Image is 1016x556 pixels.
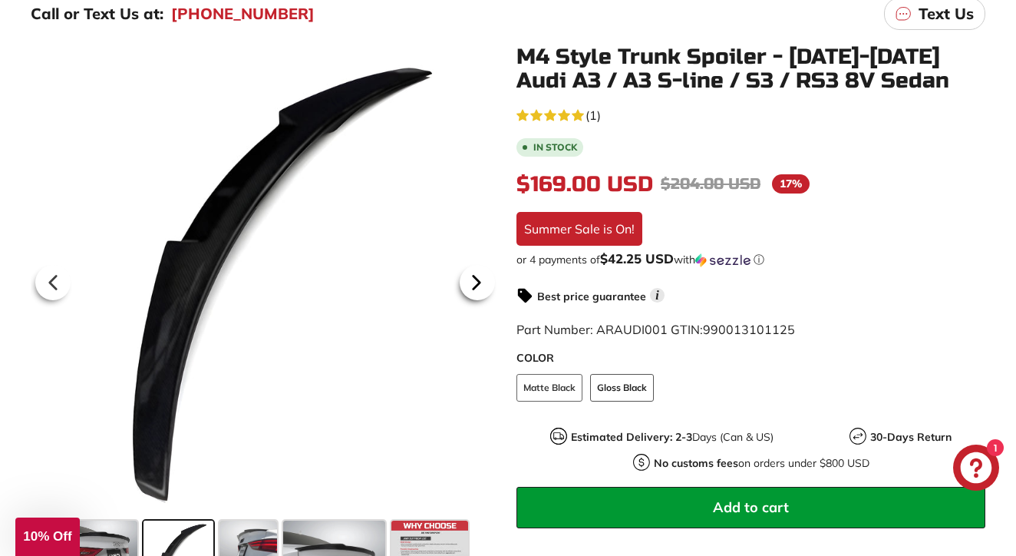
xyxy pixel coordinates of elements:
b: In stock [533,143,577,152]
button: Add to cart [516,487,985,528]
strong: Estimated Delivery: 2-3 [571,430,692,444]
a: 5.0 rating (1 votes) [516,104,985,124]
strong: No customs fees [654,456,738,470]
label: COLOR [516,350,985,366]
span: (1) [586,106,601,124]
span: $169.00 USD [516,171,653,197]
p: Days (Can & US) [571,429,774,445]
span: Add to cart [713,498,789,516]
strong: 30-Days Return [870,430,952,444]
h1: M4 Style Trunk Spoiler - [DATE]-[DATE] Audi A3 / A3 S-line / S3 / RS3 8V Sedan [516,45,985,93]
strong: Best price guarantee [537,290,646,303]
p: Call or Text Us at: [31,2,163,25]
div: or 4 payments of with [516,252,985,267]
span: 990013101125 [703,322,795,337]
inbox-online-store-chat: Shopify online store chat [948,445,1004,495]
div: Summer Sale is On! [516,212,642,246]
div: 10% Off [15,518,80,556]
span: i [650,288,665,303]
span: $204.00 USD [661,174,760,194]
div: or 4 payments of$42.25 USDwithSezzle Click to learn more about Sezzle [516,252,985,267]
span: 17% [772,174,810,194]
span: 10% Off [23,529,71,544]
span: $42.25 USD [600,250,674,266]
p: on orders under $800 USD [654,455,869,472]
span: Part Number: ARAUDI001 GTIN: [516,322,795,337]
img: Sezzle [695,253,750,267]
p: Text Us [919,2,974,25]
a: [PHONE_NUMBER] [171,2,315,25]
